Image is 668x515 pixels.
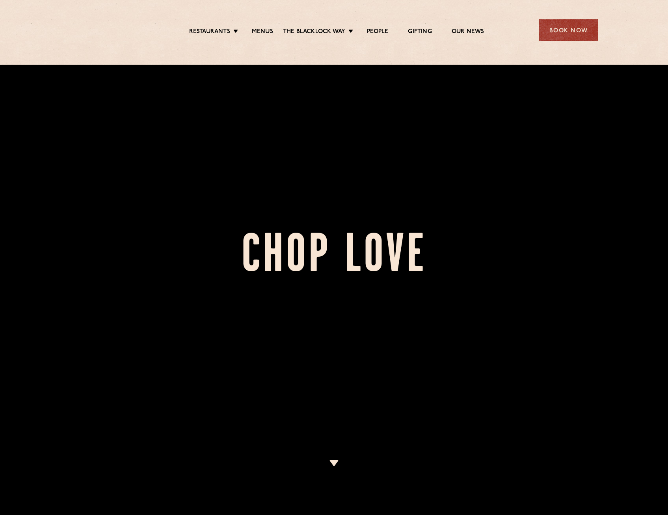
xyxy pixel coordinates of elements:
img: icon-dropdown-cream.svg [329,460,339,466]
div: Book Now [539,19,598,41]
img: svg%3E [70,7,138,53]
a: Restaurants [189,28,230,37]
a: Menus [252,28,273,37]
a: Our News [452,28,484,37]
a: Gifting [408,28,432,37]
a: The Blacklock Way [283,28,345,37]
a: People [367,28,388,37]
